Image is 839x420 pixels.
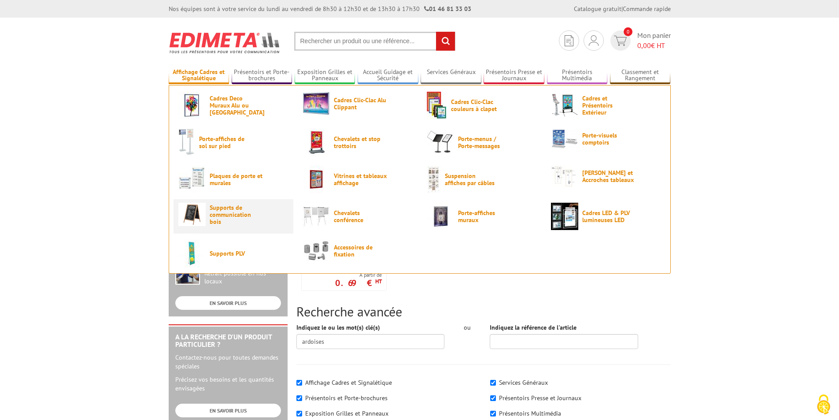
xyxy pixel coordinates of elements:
a: EN SAVOIR PLUS [175,296,281,310]
img: Porte-affiches muraux [427,203,454,230]
div: | [574,4,671,13]
p: 0.69 € [335,280,382,286]
img: Vitrines et tableaux affichage [303,166,330,193]
img: Supports de communication bois [178,203,206,226]
span: Porte-visuels comptoirs [582,132,635,146]
img: Porte-affiches de sol sur pied [178,129,195,156]
span: Mon panier [637,30,671,51]
img: Cadres LED & PLV lumineuses LED [551,203,578,230]
a: Présentoirs Multimédia [547,68,608,83]
span: Suspension affiches par câbles [445,172,498,186]
a: Présentoirs Presse et Journaux [484,68,544,83]
input: rechercher [436,32,455,51]
a: Accueil Guidage et Sécurité [358,68,418,83]
a: Porte-affiches de sol sur pied [178,129,288,156]
img: Cadres Clic-Clac Alu Clippant [303,92,330,115]
h2: A la recherche d'un produit particulier ? [175,333,281,349]
img: Suspension affiches par câbles [427,166,441,193]
img: Edimeta [169,26,281,59]
img: Cadres Deco Muraux Alu ou Bois [178,92,206,119]
span: Porte-affiches de sol sur pied [199,135,252,149]
p: Précisez vos besoins et les quantités envisagées [175,375,281,393]
label: Présentoirs Presse et Journaux [499,394,581,402]
span: Cadres et Présentoirs Extérieur [582,95,635,116]
a: [PERSON_NAME] et Accroches tableaux [551,166,661,187]
a: EN SAVOIR PLUS [175,404,281,417]
a: Suspension affiches par câbles [427,166,537,193]
span: Supports de communication bois [210,204,262,225]
span: [PERSON_NAME] et Accroches tableaux [582,169,635,183]
button: Cookies (fenêtre modale) [808,390,839,420]
img: Porte-menus / Porte-messages [427,129,454,156]
img: Chevalets conférence [303,203,330,230]
span: Cadres Clic-Clac Alu Clippant [334,97,387,111]
span: Porte-affiches muraux [458,209,511,223]
a: Services Généraux [421,68,481,83]
span: Chevalets conférence [334,209,387,223]
a: Présentoirs et Porte-brochures [232,68,292,83]
img: Cimaises et Accroches tableaux [551,166,578,187]
a: Commande rapide [623,5,671,13]
span: 0,00 [637,41,651,50]
a: Cadres et Présentoirs Extérieur [551,92,661,119]
input: Présentoirs Presse et Journaux [490,395,496,401]
label: Indiquez le ou les mot(s) clé(s) [296,323,380,332]
p: Contactez-nous pour toutes demandes spéciales [175,353,281,371]
h2: Recherche avancée [296,304,671,319]
a: Cadres LED & PLV lumineuses LED [551,203,661,230]
img: Cadres Clic-Clac couleurs à clapet [427,92,447,119]
div: Retrait possible en nos locaux [204,270,281,286]
img: Accessoires de fixation [303,240,330,261]
img: Supports PLV [178,240,206,267]
span: Vitrines et tableaux affichage [334,172,387,186]
a: Affichage Cadres et Signalétique [169,68,229,83]
img: Porte-visuels comptoirs [551,129,578,149]
a: Supports PLV [178,240,288,267]
input: Affichage Cadres et Signalétique [296,380,302,386]
span: Chevalets et stop trottoirs [334,135,387,149]
a: Catalogue gratuit [574,5,621,13]
a: Supports de communication bois [178,203,288,226]
span: Plaques de porte et murales [210,172,262,186]
a: devis rapide 0 Mon panier 0,00€ HT [608,30,671,51]
input: Rechercher un produit ou une référence... [294,32,455,51]
span: 0 [624,27,632,36]
span: Porte-menus / Porte-messages [458,135,511,149]
span: € HT [637,41,671,51]
label: Services Généraux [499,379,548,387]
span: Cadres LED & PLV lumineuses LED [582,209,635,223]
img: devis rapide [614,36,627,46]
a: Accessoires de fixation [303,240,413,261]
a: Porte-affiches muraux [427,203,537,230]
a: Exposition Grilles et Panneaux [295,68,355,83]
span: Supports PLV [210,250,262,257]
img: Cadres et Présentoirs Extérieur [551,92,578,119]
input: Exposition Grilles et Panneaux [296,411,302,416]
label: Exposition Grilles et Panneaux [305,409,388,417]
a: Chevalets et stop trottoirs [303,129,413,156]
a: Classement et Rangement [610,68,671,83]
img: Plaques de porte et murales [178,166,206,193]
span: Cadres Deco Muraux Alu ou [GEOGRAPHIC_DATA] [210,95,262,116]
input: Services Généraux [490,380,496,386]
label: Indiquez la référence de l'article [490,323,577,332]
img: Chevalets et stop trottoirs [303,129,330,156]
sup: HT [375,278,382,285]
a: Cadres Clic-Clac couleurs à clapet [427,92,537,119]
input: Présentoirs et Porte-brochures [296,395,302,401]
strong: 01 46 81 33 03 [424,5,471,13]
a: Plaques de porte et murales [178,166,288,193]
img: devis rapide [565,35,573,46]
a: Chevalets conférence [303,203,413,230]
label: Présentoirs Multimédia [499,409,561,417]
input: Présentoirs Multimédia [490,411,496,416]
span: A partir de [335,271,382,279]
div: Nos équipes sont à votre service du lundi au vendredi de 8h30 à 12h30 et de 13h30 à 17h30 [169,4,471,13]
div: ou [458,323,477,332]
label: Présentoirs et Porte-brochures [305,394,388,402]
span: Accessoires de fixation [334,244,387,258]
img: Cookies (fenêtre modale) [813,394,835,416]
a: Porte-menus / Porte-messages [427,129,537,156]
a: Vitrines et tableaux affichage [303,166,413,193]
label: Affichage Cadres et Signalétique [305,379,392,387]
